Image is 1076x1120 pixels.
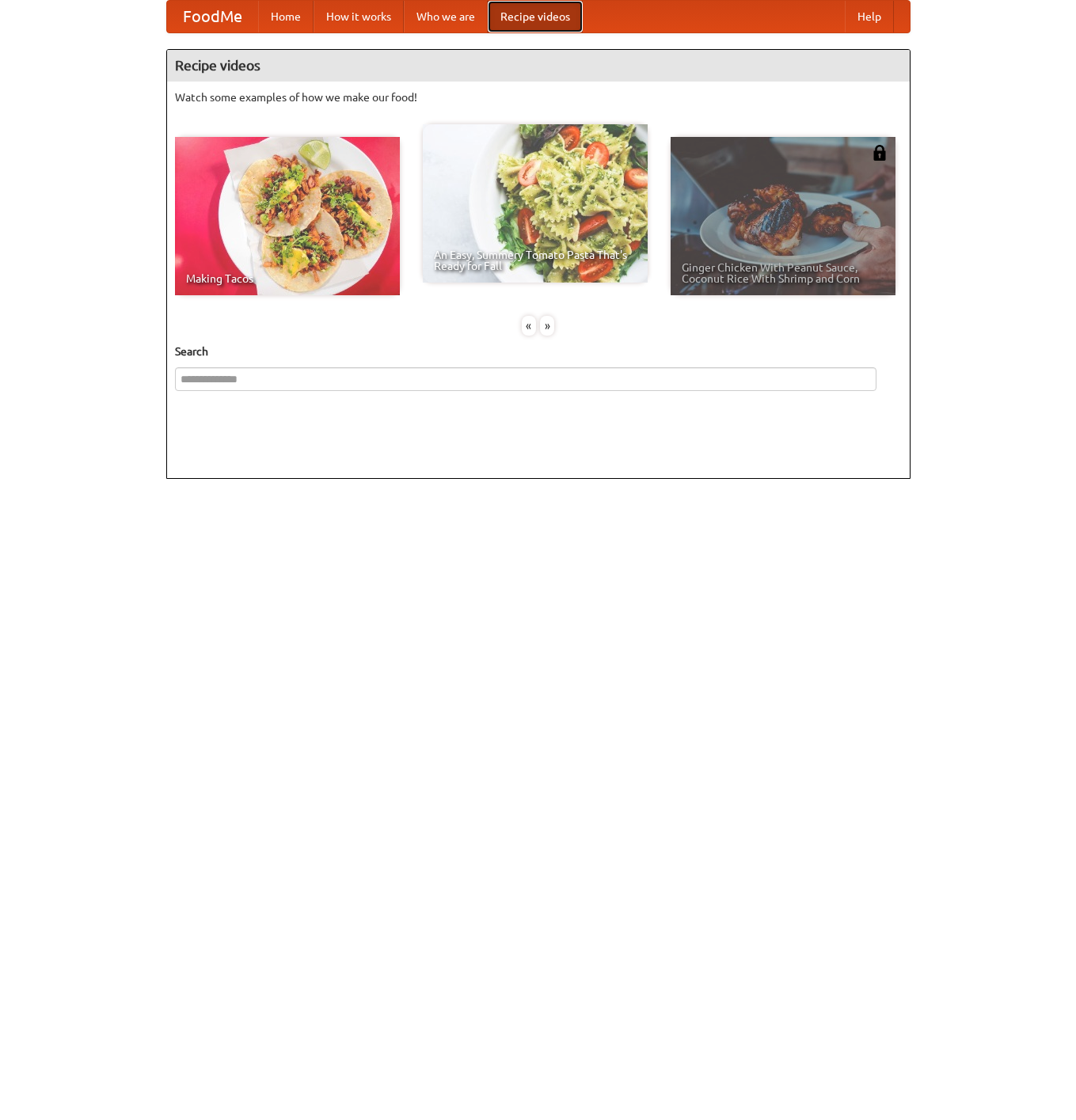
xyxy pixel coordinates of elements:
a: How it works [314,1,404,32]
a: Home [258,1,314,32]
div: « [522,316,536,336]
h4: Recipe videos [167,50,910,82]
a: An Easy, Summery Tomato Pasta That's Ready for Fall [423,124,648,283]
span: An Easy, Summery Tomato Pasta That's Ready for Fall [434,249,637,271]
div: » [540,316,554,336]
img: 483408.png [872,145,888,161]
a: Making Tacos [175,137,400,295]
h5: Search [175,344,902,359]
a: Who we are [404,1,488,32]
p: Watch some examples of how we make our food! [175,89,902,105]
a: Help [845,1,894,32]
a: FoodMe [167,1,258,32]
span: Making Tacos [186,273,389,284]
a: Recipe videos [488,1,583,32]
